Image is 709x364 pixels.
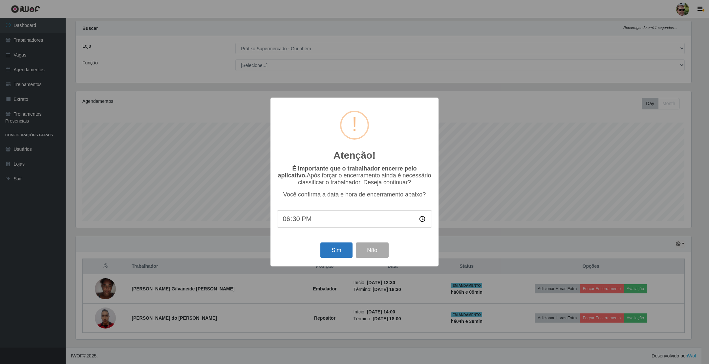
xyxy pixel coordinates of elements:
[277,191,432,198] p: Você confirma a data e hora de encerramento abaixo?
[278,165,417,179] b: É importante que o trabalhador encerre pelo aplicativo.
[333,149,376,161] h2: Atenção!
[277,165,432,186] p: Após forçar o encerramento ainda é necessário classificar o trabalhador. Deseja continuar?
[320,242,352,258] button: Sim
[356,242,388,258] button: Não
